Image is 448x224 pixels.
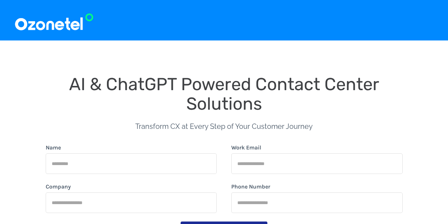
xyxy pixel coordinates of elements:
label: Phone Number [231,182,270,191]
label: Work Email [231,143,261,152]
label: Name [46,143,61,152]
span: Transform CX at Every Step of Your Customer Journey [135,122,313,131]
span: AI & ChatGPT Powered Contact Center Solutions [69,74,384,114]
label: Company [46,182,71,191]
